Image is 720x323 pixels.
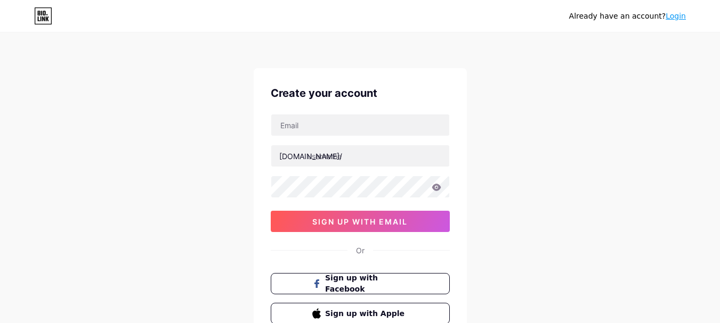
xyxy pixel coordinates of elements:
[666,12,686,20] a: Login
[271,211,450,232] button: sign up with email
[356,245,365,256] div: Or
[569,11,686,22] div: Already have an account?
[271,114,449,136] input: Email
[271,145,449,167] input: username
[271,85,450,101] div: Create your account
[279,151,342,162] div: [DOMAIN_NAME]/
[312,217,408,226] span: sign up with email
[271,273,450,294] button: Sign up with Facebook
[325,272,408,295] span: Sign up with Facebook
[325,308,408,319] span: Sign up with Apple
